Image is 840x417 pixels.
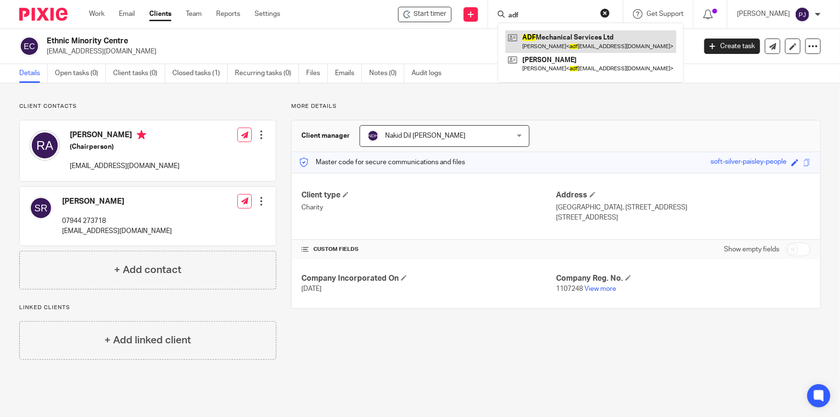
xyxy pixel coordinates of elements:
[47,36,561,46] h2: Ethnic Minority Centre
[19,304,276,312] p: Linked clients
[414,9,446,19] span: Start timer
[47,47,690,56] p: [EMAIL_ADDRESS][DOMAIN_NAME]
[385,132,465,139] span: Nakid Dil [PERSON_NAME]
[600,8,610,18] button: Clear
[507,12,594,20] input: Search
[291,103,821,110] p: More details
[216,9,240,19] a: Reports
[119,9,135,19] a: Email
[104,333,191,348] h4: + Add linked client
[62,196,172,207] h4: [PERSON_NAME]
[556,213,811,222] p: [STREET_ADDRESS]
[301,286,322,292] span: [DATE]
[584,286,616,292] a: View more
[398,7,452,22] div: Ethnic Minority Centre
[724,245,779,254] label: Show empty fields
[704,39,760,54] a: Create task
[186,9,202,19] a: Team
[737,9,790,19] p: [PERSON_NAME]
[646,11,684,17] span: Get Support
[795,7,810,22] img: svg%3E
[301,131,350,141] h3: Client manager
[29,130,60,161] img: svg%3E
[113,64,165,83] a: Client tasks (0)
[89,9,104,19] a: Work
[556,203,811,212] p: [GEOGRAPHIC_DATA], [STREET_ADDRESS]
[556,190,811,200] h4: Address
[711,157,787,168] div: soft-silver-paisley-people
[412,64,449,83] a: Audit logs
[19,103,276,110] p: Client contacts
[29,196,52,220] img: svg%3E
[301,203,556,212] p: Charity
[255,9,280,19] a: Settings
[55,64,106,83] a: Open tasks (0)
[556,286,583,292] span: 1107248
[114,262,181,277] h4: + Add contact
[70,130,180,142] h4: [PERSON_NAME]
[367,130,379,142] img: svg%3E
[62,226,172,236] p: [EMAIL_ADDRESS][DOMAIN_NAME]
[299,157,465,167] p: Master code for secure communications and files
[172,64,228,83] a: Closed tasks (1)
[335,64,362,83] a: Emails
[149,9,171,19] a: Clients
[301,190,556,200] h4: Client type
[301,274,556,284] h4: Company Incorporated On
[19,8,67,21] img: Pixie
[19,64,48,83] a: Details
[70,161,180,171] p: [EMAIL_ADDRESS][DOMAIN_NAME]
[301,246,556,253] h4: CUSTOM FIELDS
[556,274,811,284] h4: Company Reg. No.
[235,64,299,83] a: Recurring tasks (0)
[62,216,172,226] p: 07944 273718
[306,64,328,83] a: Files
[70,142,180,152] h5: (Chairperson)
[19,36,39,56] img: svg%3E
[369,64,404,83] a: Notes (0)
[137,130,146,140] i: Primary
